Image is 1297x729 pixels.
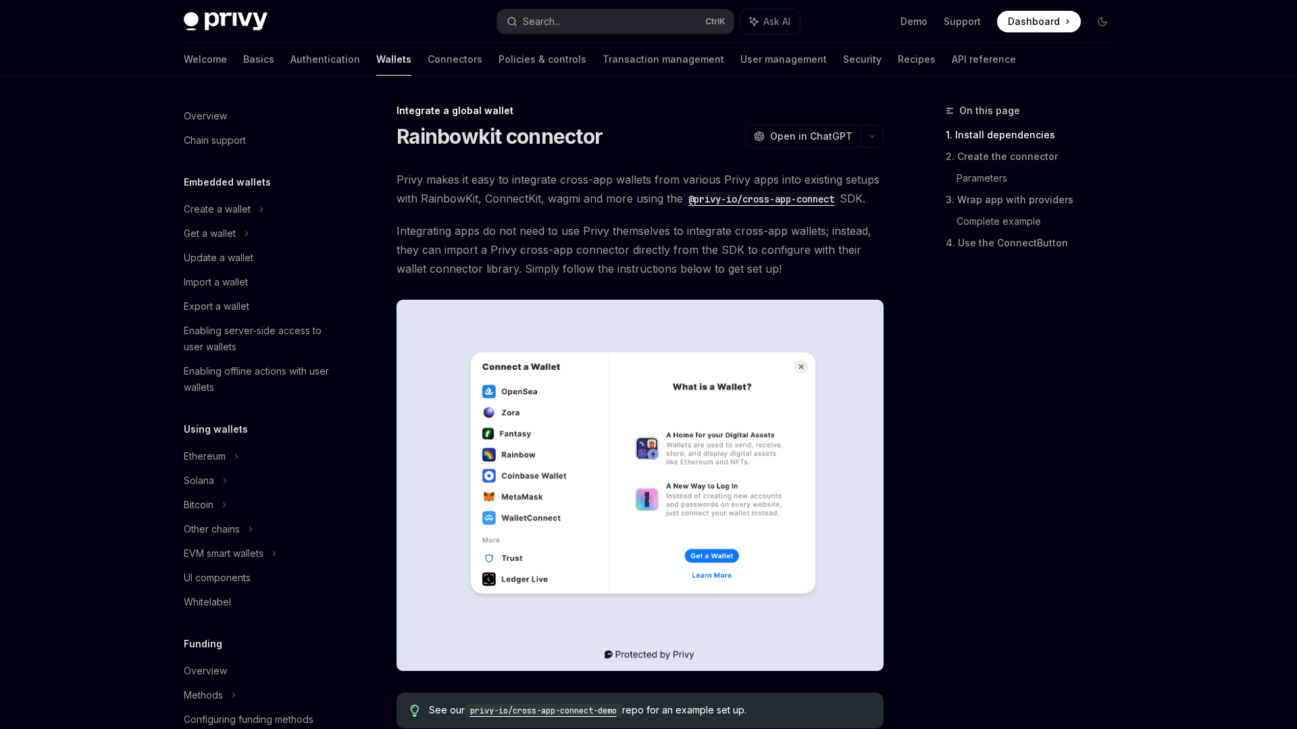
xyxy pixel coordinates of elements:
div: Methods [184,687,223,703]
a: Authentication [290,43,360,76]
div: Whitelabel [184,594,231,610]
code: privy-io/cross-app-connect-demo [465,704,622,718]
span: See our repo for an example set up. [429,703,870,718]
span: Ctrl K [705,16,726,27]
div: EVM smart wallets [184,545,263,562]
a: Overview [173,104,346,128]
span: Ask AI [763,15,790,28]
a: 4. Use the ConnectButton [946,232,1124,254]
a: 3. Wrap app with providers [946,189,1124,211]
img: The Rainbowkit connector [397,300,884,671]
a: Welcome [184,43,227,76]
div: Import a wallet [184,274,248,290]
a: Import a wallet [173,270,346,294]
div: Search... [523,13,561,30]
a: Demo [900,15,927,28]
a: Connectors [428,43,482,76]
span: Dashboard [1008,15,1060,28]
span: Privy makes it easy to integrate cross-app wallets from various Privy apps into existing setups w... [397,170,884,208]
h5: Embedded wallets [184,174,271,190]
a: @privy-io/cross-app-connect [683,192,840,205]
span: Open in ChatGPT [770,130,853,143]
a: privy-io/cross-app-connect-demo [465,704,622,715]
div: Update a wallet [184,250,253,266]
div: Enabling offline actions with user wallets [184,363,338,396]
h5: Using wallets [184,421,248,437]
div: Overview [184,108,227,124]
span: Integrating apps do not need to use Privy themselves to integrate cross-app wallets; instead, the... [397,221,884,278]
a: Policies & controls [499,43,586,76]
div: Ethereum [184,448,226,464]
a: Security [843,43,882,76]
div: Configuring funding methods [184,711,313,728]
img: dark logo [184,12,268,31]
a: Dashboard [997,11,1081,32]
button: Open in ChatGPT [745,125,861,148]
span: On this page [959,103,1020,119]
code: @privy-io/cross-app-connect [683,192,840,207]
div: Chain support [184,132,246,148]
button: Toggle dark mode [1092,11,1113,32]
a: UI components [173,566,346,590]
div: Solana [184,473,214,489]
a: Export a wallet [173,294,346,319]
div: Export a wallet [184,298,249,315]
a: Whitelabel [173,590,346,614]
a: Overview [173,659,346,683]
div: Other chains [184,521,240,537]
a: API reference [952,43,1016,76]
div: Bitcoin [184,497,213,513]
a: Transaction management [603,43,724,76]
a: Support [944,15,981,28]
div: Integrate a global wallet [397,104,884,117]
a: Parameters [957,167,1124,189]
a: Enabling server-side access to user wallets [173,319,346,359]
a: Wallets [376,43,411,76]
a: User management [740,43,827,76]
svg: Tip [410,705,419,717]
div: Create a wallet [184,201,251,217]
h5: Funding [184,636,222,652]
h1: Rainbowkit connector [397,124,603,148]
button: Search...CtrlK [497,9,734,34]
div: Get a wallet [184,225,236,242]
div: UI components [184,570,251,586]
a: Complete example [957,211,1124,232]
button: Ask AI [740,9,800,34]
a: Basics [243,43,274,76]
a: 2. Create the connector [946,146,1124,167]
a: Update a wallet [173,246,346,270]
div: Overview [184,663,227,679]
a: Enabling offline actions with user wallets [173,359,346,400]
a: Recipes [898,43,936,76]
a: Chain support [173,128,346,153]
div: Enabling server-side access to user wallets [184,323,338,355]
a: 1. Install dependencies [946,124,1124,146]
